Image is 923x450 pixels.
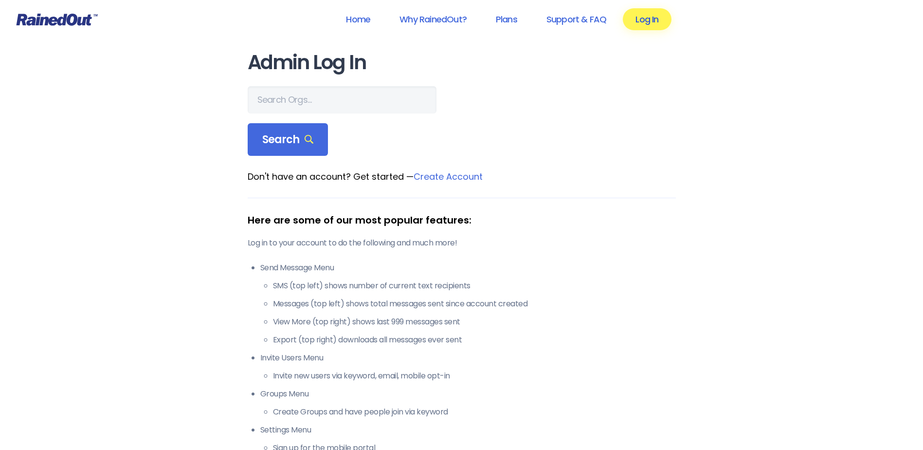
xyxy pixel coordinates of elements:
a: Home [333,8,383,30]
input: Search Orgs… [248,86,436,113]
span: Search [262,133,314,147]
li: Groups Menu [260,388,676,418]
li: Messages (top left) shows total messages sent since account created [273,298,676,310]
a: Log In [623,8,671,30]
li: Send Message Menu [260,262,676,346]
div: Search [248,123,328,156]
a: Plans [483,8,530,30]
h1: Admin Log In [248,52,676,74]
li: SMS (top left) shows number of current text recipients [273,280,676,292]
a: Create Account [414,170,483,183]
p: Log in to your account to do the following and much more! [248,237,676,249]
li: Create Groups and have people join via keyword [273,406,676,418]
a: Support & FAQ [534,8,619,30]
li: Export (top right) downloads all messages ever sent [273,334,676,346]
li: Invite Users Menu [260,352,676,382]
li: Invite new users via keyword, email, mobile opt-in [273,370,676,382]
li: View More (top right) shows last 999 messages sent [273,316,676,328]
a: Why RainedOut? [387,8,479,30]
div: Here are some of our most popular features: [248,213,676,227]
